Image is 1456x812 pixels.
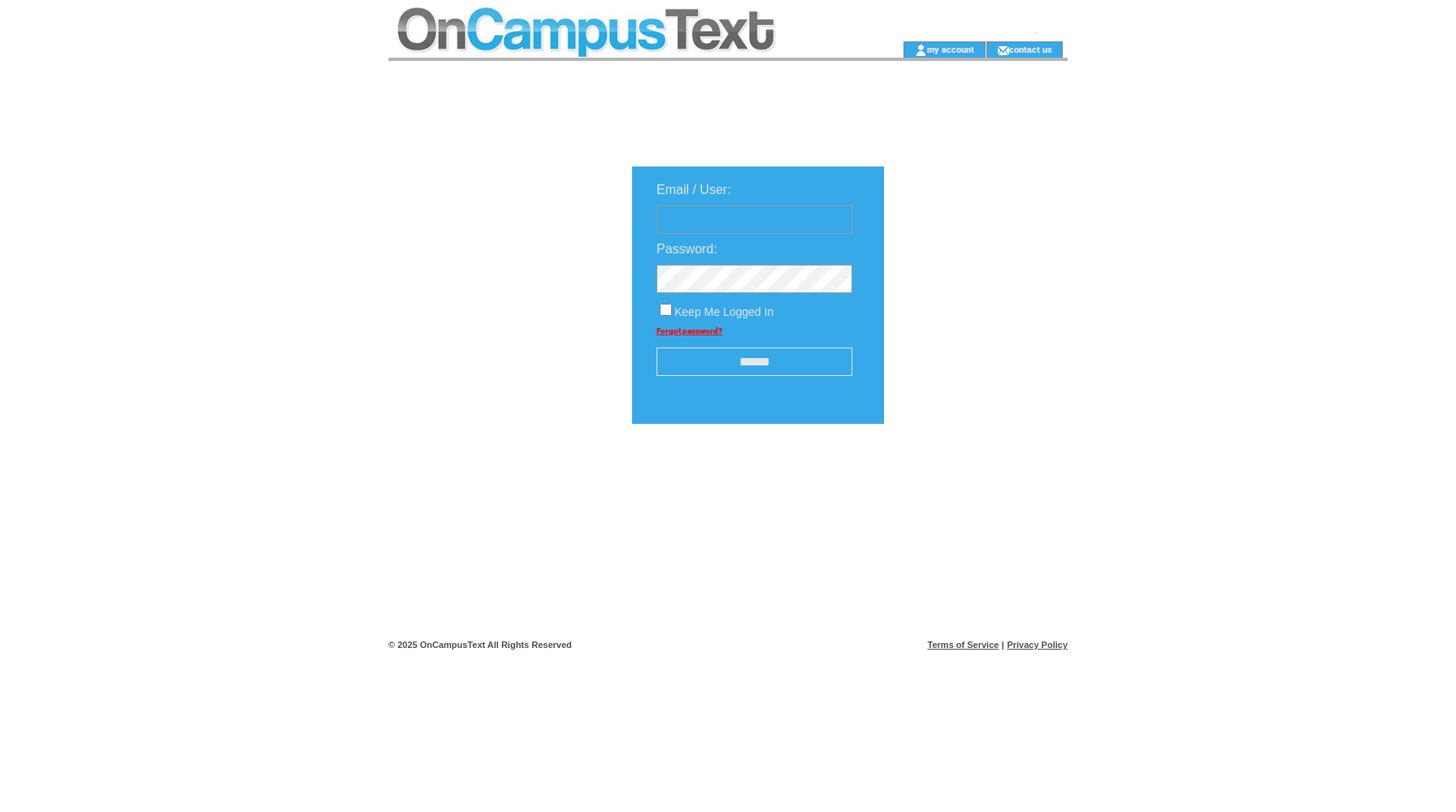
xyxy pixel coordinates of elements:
[656,242,717,256] span: Password:
[997,44,1009,57] img: contact_us_icon.gif;jsessionid=C44056856CCE9CB6F6C4DBE69A6577F8
[927,44,974,54] a: my account
[931,464,1012,485] img: transparent.png;jsessionid=C44056856CCE9CB6F6C4DBE69A6577F8
[656,326,722,335] a: Forgot password?
[1007,640,1068,650] a: Privacy Policy
[915,44,927,57] img: account_icon.gif;jsessionid=C44056856CCE9CB6F6C4DBE69A6577F8
[388,640,572,650] span: © 2025 OnCampusText All Rights Reserved
[1009,44,1052,54] a: contact us
[928,640,999,650] a: Terms of Service
[1002,640,1004,650] span: |
[674,305,773,318] span: Keep Me Logged In
[656,183,731,197] span: Email / User:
